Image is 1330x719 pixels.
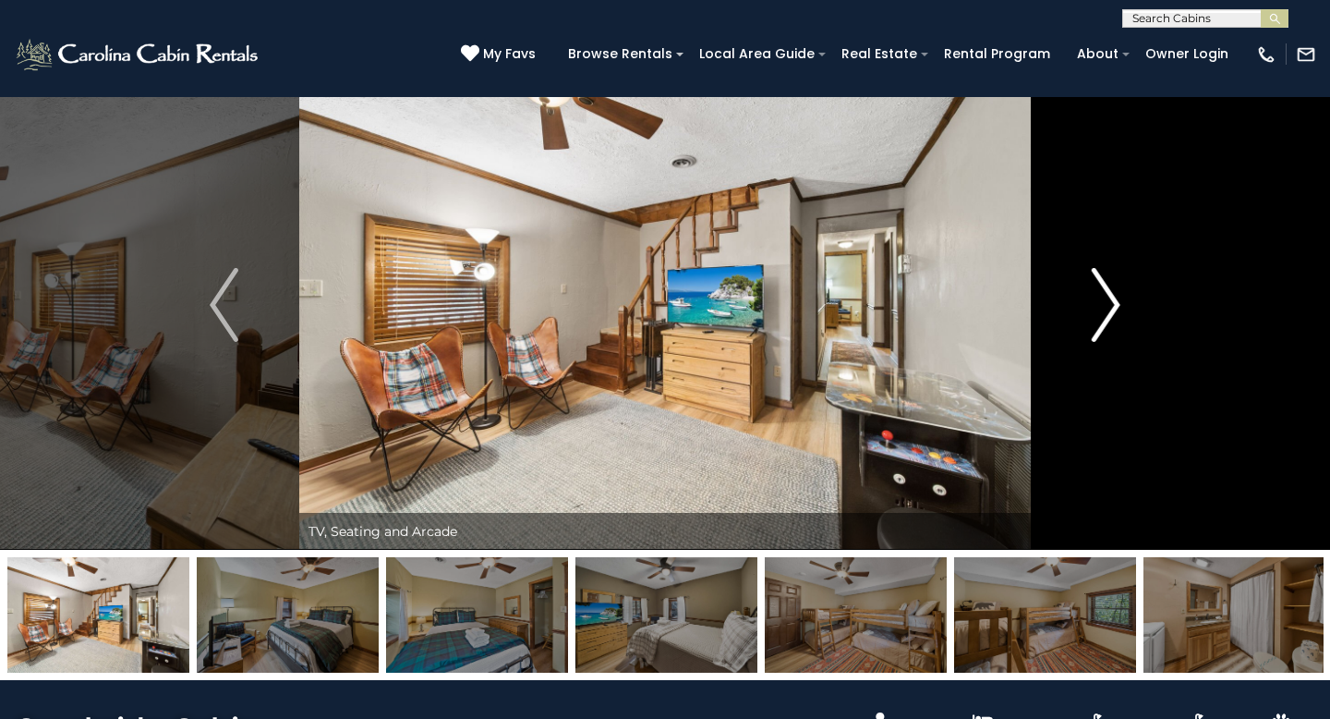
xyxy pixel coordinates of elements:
img: phone-regular-white.png [1256,44,1276,65]
img: 167987641 [954,557,1136,673]
a: Local Area Guide [690,40,824,68]
img: 167987634 [1143,557,1325,673]
span: My Favs [483,44,536,64]
button: Previous [149,60,299,550]
img: 167987633 [7,557,189,673]
button: Next [1031,60,1181,550]
a: About [1068,40,1128,68]
img: arrow [1092,268,1119,342]
a: Rental Program [935,40,1059,68]
img: arrow [210,268,237,342]
img: 167987637 [386,557,568,673]
div: TV, Seating and Arcade [299,513,1031,550]
a: My Favs [461,44,540,65]
img: 167987635 [197,557,379,673]
img: White-1-2.png [14,36,263,73]
a: Owner Login [1136,40,1238,68]
img: 167987638 [575,557,757,673]
img: 167987640 [765,557,947,673]
a: Real Estate [832,40,926,68]
img: mail-regular-white.png [1296,44,1316,65]
a: Browse Rentals [559,40,682,68]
